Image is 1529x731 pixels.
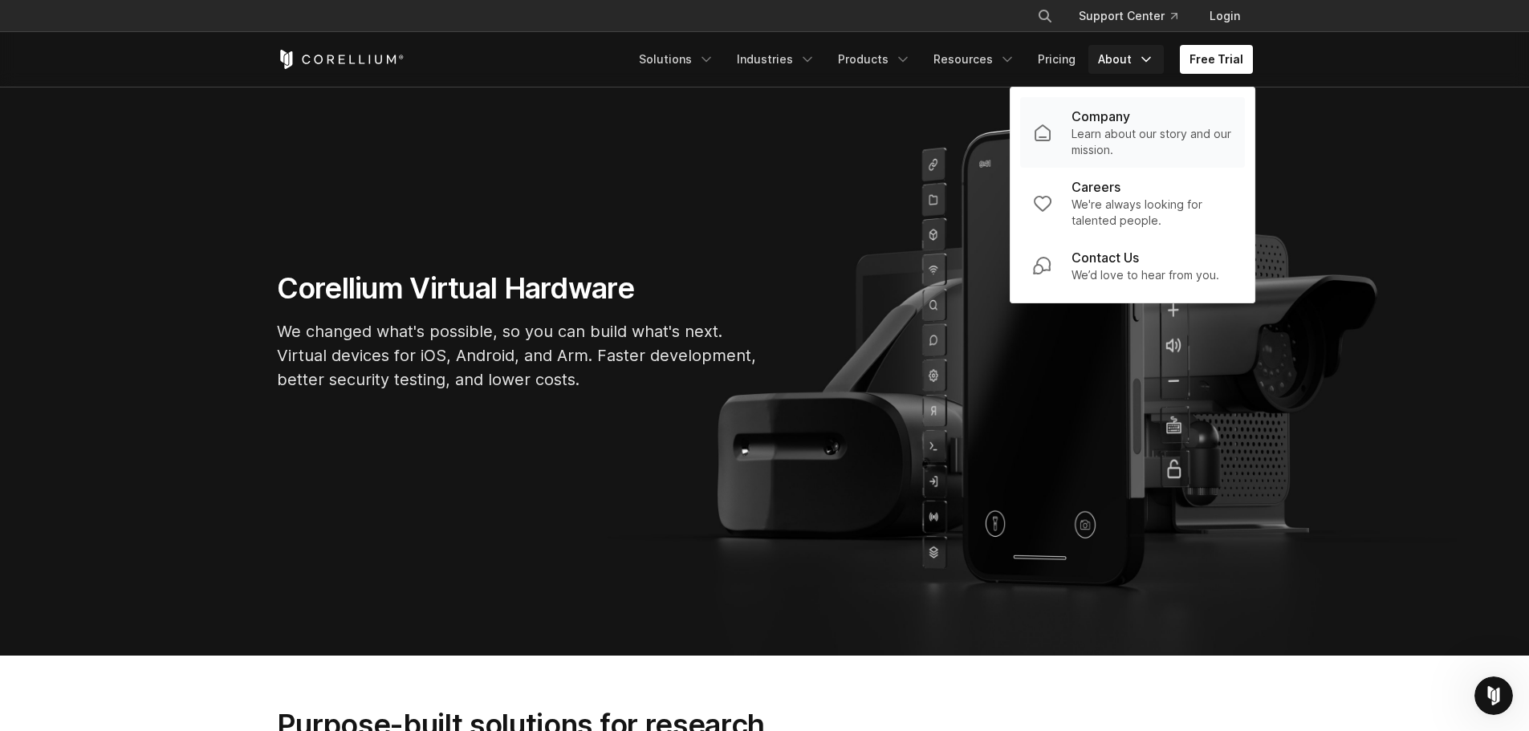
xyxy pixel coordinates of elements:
[629,45,1253,74] div: Navigation Menu
[1072,107,1130,126] p: Company
[277,50,405,69] a: Corellium Home
[277,270,758,307] h1: Corellium Virtual Hardware
[727,45,825,74] a: Industries
[1018,2,1253,30] div: Navigation Menu
[924,45,1025,74] a: Resources
[277,319,758,392] p: We changed what's possible, so you can build what's next. Virtual devices for iOS, Android, and A...
[1474,676,1513,715] iframe: Intercom live chat
[1072,177,1120,197] p: Careers
[1031,2,1059,30] button: Search
[1028,45,1085,74] a: Pricing
[629,45,724,74] a: Solutions
[1020,168,1245,238] a: Careers We're always looking for talented people.
[828,45,921,74] a: Products
[1088,45,1164,74] a: About
[1066,2,1190,30] a: Support Center
[1072,197,1232,229] p: We're always looking for talented people.
[1072,126,1232,158] p: Learn about our story and our mission.
[1020,97,1245,168] a: Company Learn about our story and our mission.
[1180,45,1253,74] a: Free Trial
[1072,267,1219,283] p: We’d love to hear from you.
[1020,238,1245,293] a: Contact Us We’d love to hear from you.
[1197,2,1253,30] a: Login
[1072,248,1139,267] p: Contact Us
